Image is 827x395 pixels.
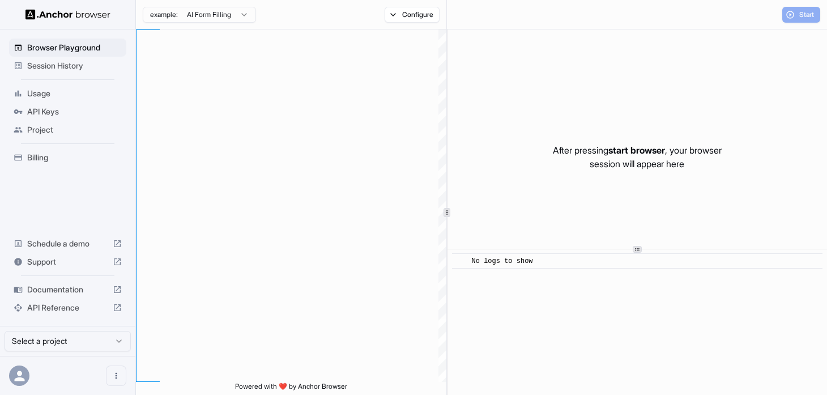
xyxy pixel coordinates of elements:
span: Session History [27,60,122,71]
span: No logs to show [472,257,533,265]
span: Browser Playground [27,42,122,53]
span: Schedule a demo [27,238,108,249]
div: Session History [9,57,126,75]
div: Browser Playground [9,39,126,57]
button: Configure [385,7,440,23]
span: Billing [27,152,122,163]
img: Anchor Logo [25,9,110,20]
div: Documentation [9,281,126,299]
span: Project [27,124,122,135]
p: After pressing , your browser session will appear here [553,143,722,171]
span: Usage [27,88,122,99]
div: Usage [9,84,126,103]
div: Support [9,253,126,271]
span: Documentation [27,284,108,295]
span: API Reference [27,302,108,313]
div: API Keys [9,103,126,121]
div: Billing [9,148,126,167]
span: Support [27,256,108,267]
div: Project [9,121,126,139]
div: Schedule a demo [9,235,126,253]
span: start browser [608,145,665,156]
button: Open menu [106,366,126,386]
span: API Keys [27,106,122,117]
div: API Reference [9,299,126,317]
span: ​ [458,256,463,267]
span: example: [150,10,178,19]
